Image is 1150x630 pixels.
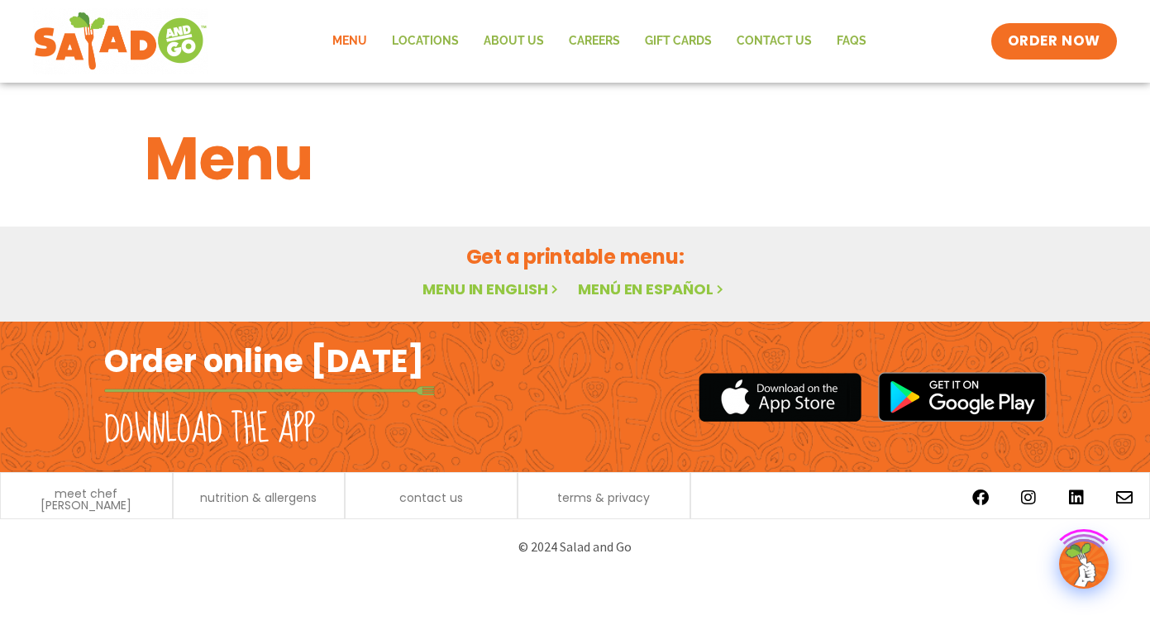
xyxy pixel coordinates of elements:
a: Careers [556,22,632,60]
img: new-SAG-logo-768×292 [33,8,208,74]
a: meet chef [PERSON_NAME] [9,488,164,511]
img: appstore [699,370,861,424]
h2: Download the app [104,407,315,453]
p: © 2024 Salad and Go [112,536,1038,558]
h2: Order online [DATE] [104,341,424,381]
a: Locations [379,22,471,60]
img: fork [104,386,435,395]
a: FAQs [824,22,879,60]
img: google_play [878,372,1047,422]
a: contact us [399,492,463,504]
a: Menu [320,22,379,60]
span: ORDER NOW [1008,31,1100,51]
nav: Menu [320,22,879,60]
a: Contact Us [724,22,824,60]
a: GIFT CARDS [632,22,724,60]
a: ORDER NOW [991,23,1117,60]
a: About Us [471,22,556,60]
a: Menu in English [422,279,561,299]
a: nutrition & allergens [200,492,317,504]
a: terms & privacy [557,492,650,504]
a: Menú en español [578,279,727,299]
h2: Get a printable menu: [145,242,1006,271]
h1: Menu [145,114,1006,203]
